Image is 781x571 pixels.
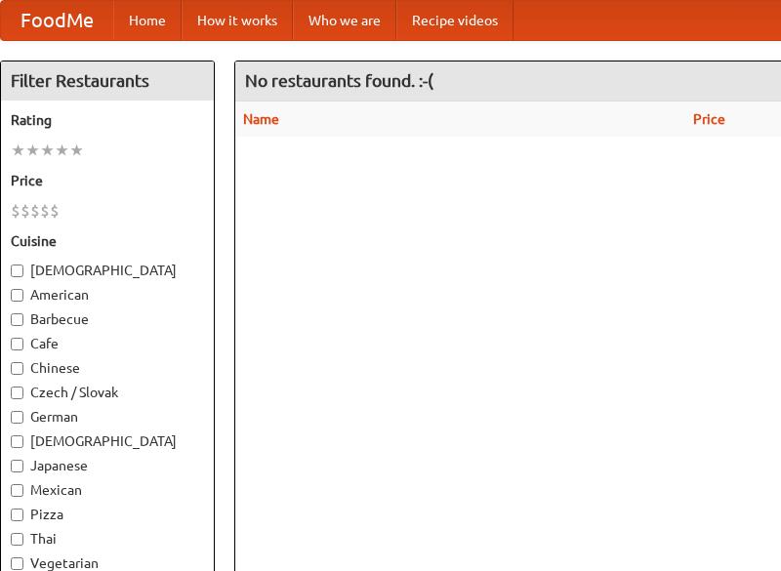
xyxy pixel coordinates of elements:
input: American [11,289,23,302]
input: [DEMOGRAPHIC_DATA] [11,265,23,277]
label: Thai [11,529,204,549]
label: Cafe [11,334,204,353]
a: How it works [182,1,293,40]
h4: Filter Restaurants [1,61,214,101]
li: $ [11,200,21,222]
label: Chinese [11,358,204,378]
a: Recipe videos [396,1,514,40]
h5: Rating [11,110,204,130]
li: ★ [55,140,69,161]
a: Home [113,1,182,40]
li: $ [40,200,50,222]
input: Mexican [11,484,23,497]
input: Chinese [11,362,23,375]
label: Barbecue [11,309,204,329]
label: [DEMOGRAPHIC_DATA] [11,261,204,280]
li: $ [21,200,30,222]
label: [DEMOGRAPHIC_DATA] [11,431,204,451]
input: Thai [11,533,23,546]
a: Price [693,111,725,127]
li: $ [30,200,40,222]
label: German [11,407,204,427]
ng-pluralize: No restaurants found. :-( [245,71,433,90]
li: ★ [11,140,25,161]
label: Japanese [11,456,204,475]
li: ★ [40,140,55,161]
label: Pizza [11,505,204,524]
input: [DEMOGRAPHIC_DATA] [11,435,23,448]
input: Pizza [11,509,23,521]
input: Vegetarian [11,557,23,570]
input: Barbecue [11,313,23,326]
input: Cafe [11,338,23,350]
a: Who we are [293,1,396,40]
a: Name [243,111,279,127]
h5: Price [11,171,204,190]
label: Mexican [11,480,204,500]
input: German [11,411,23,424]
li: ★ [69,140,84,161]
h5: Cuisine [11,231,204,251]
li: $ [50,200,60,222]
input: Czech / Slovak [11,387,23,399]
a: FoodMe [1,1,113,40]
label: American [11,285,204,305]
li: ★ [25,140,40,161]
input: Japanese [11,460,23,472]
label: Czech / Slovak [11,383,204,402]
